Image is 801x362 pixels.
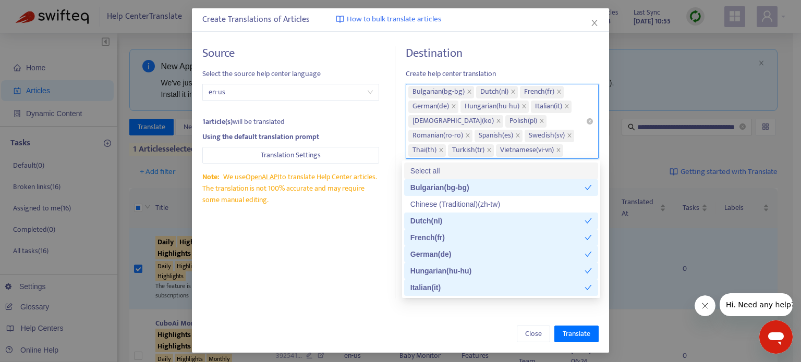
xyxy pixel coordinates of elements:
[336,15,344,23] img: image-link
[404,163,598,179] div: Select all
[524,86,554,98] span: French ( fr )
[412,144,436,157] span: Thai ( th )
[585,184,592,191] span: check
[479,130,513,142] span: Spanish ( es )
[410,248,585,260] div: German ( de )
[585,267,592,274] span: check
[515,133,520,139] span: close
[202,171,379,206] div: We use to translate Help Center articles. The translation is not 100% accurate and may require so...
[521,104,527,110] span: close
[589,17,600,29] button: Close
[535,101,562,113] span: Italian ( it )
[496,118,501,124] span: close
[529,130,565,142] span: Swedish ( sv )
[202,46,379,60] h4: Source
[412,115,494,128] span: [DEMOGRAPHIC_DATA] ( ko )
[412,86,465,98] span: Bulgarian ( bg-bg )
[695,295,715,316] iframe: メッセージを閉じる
[564,104,569,110] span: close
[410,232,585,243] div: French ( fr )
[209,84,373,100] span: en-us
[556,147,561,154] span: close
[202,116,379,128] div: will be translated
[406,46,599,60] h4: Destination
[539,118,544,124] span: close
[202,68,379,80] span: Select the source help center language
[246,171,280,183] a: OpenAI API
[563,328,590,340] span: Translate
[412,101,449,113] span: German ( de )
[6,7,75,16] span: Hi. Need any help?
[525,328,542,340] span: Close
[202,14,599,26] div: Create Translations of Articles
[465,101,519,113] span: Hungarian ( hu-hu )
[590,19,599,27] span: close
[451,104,456,110] span: close
[410,182,585,193] div: Bulgarian ( bg-bg )
[261,149,321,161] span: Translation Settings
[410,282,585,293] div: Italian ( it )
[585,284,592,291] span: check
[410,265,585,277] div: Hungarian ( hu-hu )
[554,326,599,342] button: Translate
[587,118,593,124] span: close-circle
[410,165,592,177] div: Select all
[509,115,537,128] span: Polish ( pl )
[410,215,585,227] div: Dutch ( nl )
[347,14,441,26] span: How to bulk translate articles
[410,198,592,210] div: Chinese (Traditional) ( zh-tw )
[467,89,472,95] span: close
[585,217,592,224] span: check
[452,144,484,157] span: Turkish ( tr )
[585,251,592,258] span: check
[480,86,508,98] span: Dutch ( nl )
[202,147,379,164] button: Translation Settings
[517,326,550,342] button: Close
[336,14,441,26] a: How to bulk translate articles
[406,68,599,80] span: Create help center translation
[556,89,562,95] span: close
[202,116,233,128] strong: 1 article(s)
[487,147,492,154] span: close
[439,147,444,154] span: close
[511,89,516,95] span: close
[412,130,463,142] span: Romanian ( ro-ro )
[585,234,592,241] span: check
[500,144,554,157] span: Vietnamese ( vi-vn )
[202,131,379,143] div: Using the default translation prompt
[202,171,219,183] span: Note:
[720,293,793,316] iframe: 会社からのメッセージ
[465,133,470,139] span: close
[759,320,793,354] iframe: メッセージングウィンドウを開くボタン
[567,133,572,139] span: close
